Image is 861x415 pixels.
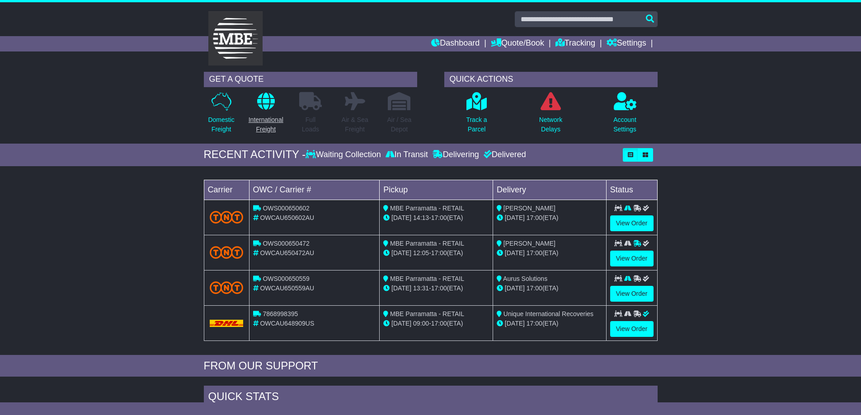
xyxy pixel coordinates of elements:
span: OWS000650602 [263,205,310,212]
div: In Transit [383,150,430,160]
a: Tracking [555,36,595,51]
span: [PERSON_NAME] [503,205,555,212]
div: - (ETA) [383,284,489,293]
span: 17:00 [527,249,542,256]
div: (ETA) [497,213,602,223]
span: MBE Parramatta - RETAIL [390,240,464,247]
div: RECENT ACTIVITY - [204,148,306,161]
span: [DATE] [391,214,411,221]
span: OWCAU650472AU [260,249,314,256]
div: (ETA) [497,248,602,258]
span: 09:00 [413,320,429,327]
img: DHL.png [210,320,244,327]
span: [DATE] [505,284,525,292]
span: [DATE] [505,249,525,256]
span: OWCAU648909US [260,320,314,327]
span: 17:00 [527,284,542,292]
a: View Order [610,215,654,231]
span: Aurus Solutions [503,275,547,282]
p: Full Loads [299,115,322,134]
div: FROM OUR SUPPORT [204,359,658,373]
span: 17:00 [527,214,542,221]
span: 12:05 [413,249,429,256]
span: Unique International Recoveries [503,310,593,317]
span: 17:00 [431,320,447,327]
span: 17:00 [431,249,447,256]
div: Delivered [481,150,526,160]
p: Domestic Freight [208,115,234,134]
td: Delivery [493,180,606,200]
span: MBE Parramatta - RETAIL [390,275,464,282]
span: [DATE] [391,320,411,327]
img: TNT_Domestic.png [210,211,244,223]
div: GET A QUOTE [204,72,417,87]
span: 7868998395 [263,310,298,317]
div: - (ETA) [383,213,489,223]
span: 17:00 [527,320,542,327]
td: OWC / Carrier # [249,180,380,200]
td: Pickup [380,180,493,200]
a: DomesticFreight [207,92,235,139]
p: Account Settings [613,115,636,134]
a: NetworkDelays [539,92,563,139]
a: Quote/Book [491,36,544,51]
span: 13:31 [413,284,429,292]
div: - (ETA) [383,248,489,258]
p: International Freight [249,115,283,134]
span: [PERSON_NAME] [503,240,555,247]
p: Network Delays [539,115,562,134]
span: MBE Parramatta - RETAIL [390,310,464,317]
div: Quick Stats [204,386,658,410]
span: OWS000650559 [263,275,310,282]
a: Settings [607,36,646,51]
img: TNT_Domestic.png [210,281,244,294]
div: Delivering [430,150,481,160]
span: [DATE] [505,214,525,221]
p: Track a Parcel [466,115,487,134]
div: QUICK ACTIONS [444,72,658,87]
p: Air & Sea Freight [342,115,368,134]
a: InternationalFreight [248,92,284,139]
span: 17:00 [431,284,447,292]
a: Dashboard [431,36,480,51]
td: Status [606,180,657,200]
span: OWCAU650559AU [260,284,314,292]
span: [DATE] [391,284,411,292]
img: TNT_Domestic.png [210,246,244,258]
span: 17:00 [431,214,447,221]
div: (ETA) [497,284,602,293]
span: 14:13 [413,214,429,221]
a: View Order [610,286,654,302]
span: MBE Parramatta - RETAIL [390,205,464,212]
a: View Order [610,251,654,266]
div: Waiting Collection [306,150,383,160]
a: Track aParcel [466,92,487,139]
div: - (ETA) [383,319,489,328]
span: OWS000650472 [263,240,310,247]
a: View Order [610,321,654,337]
span: OWCAU650602AU [260,214,314,221]
div: (ETA) [497,319,602,328]
span: [DATE] [391,249,411,256]
a: AccountSettings [613,92,637,139]
p: Air / Sea Depot [387,115,412,134]
span: [DATE] [505,320,525,327]
td: Carrier [204,180,249,200]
